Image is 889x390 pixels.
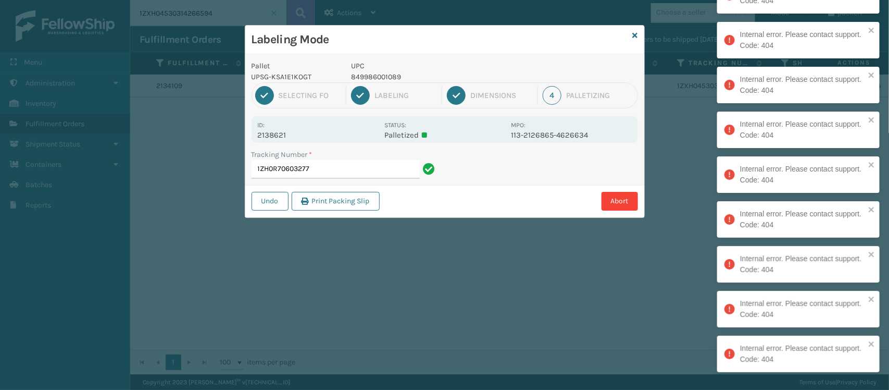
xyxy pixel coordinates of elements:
div: Dimensions [470,91,533,100]
div: Internal error. Please contact support. Code: 404 [740,164,865,186]
div: 2 [351,86,370,105]
h3: Labeling Mode [252,32,629,47]
button: Print Packing Slip [292,192,380,211]
p: Palletized [384,130,505,140]
p: Pallet [252,60,339,71]
p: 113-2126865-4626634 [511,130,631,140]
div: Internal error. Please contact support. Code: 404 [740,119,865,141]
button: close [868,295,875,305]
div: Selecting FO [279,91,341,100]
button: close [868,71,875,81]
button: close [868,340,875,350]
button: Undo [252,192,289,211]
button: close [868,161,875,170]
div: Internal error. Please contact support. Code: 404 [740,343,865,365]
label: Status: [384,121,406,129]
div: Palletizing [566,91,634,100]
div: Labeling [374,91,437,100]
div: Internal error. Please contact support. Code: 404 [740,29,865,51]
button: Abort [602,192,638,211]
button: close [868,205,875,215]
div: 1 [255,86,274,105]
button: close [868,26,875,36]
label: MPO: [511,121,525,129]
label: Id: [258,121,265,129]
div: Internal error. Please contact support. Code: 404 [740,209,865,230]
label: Tracking Number [252,149,312,160]
button: close [868,116,875,126]
div: 3 [447,86,466,105]
p: UPSG-KSA1E1KOGT [252,71,339,82]
div: Internal error. Please contact support. Code: 404 [740,74,865,96]
div: Internal error. Please contact support. Code: 404 [740,253,865,275]
div: 4 [543,86,561,105]
button: close [868,250,875,260]
p: 2138621 [258,130,378,140]
p: 849986001089 [351,71,505,82]
p: UPC [351,60,505,71]
div: Internal error. Please contact support. Code: 404 [740,298,865,320]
